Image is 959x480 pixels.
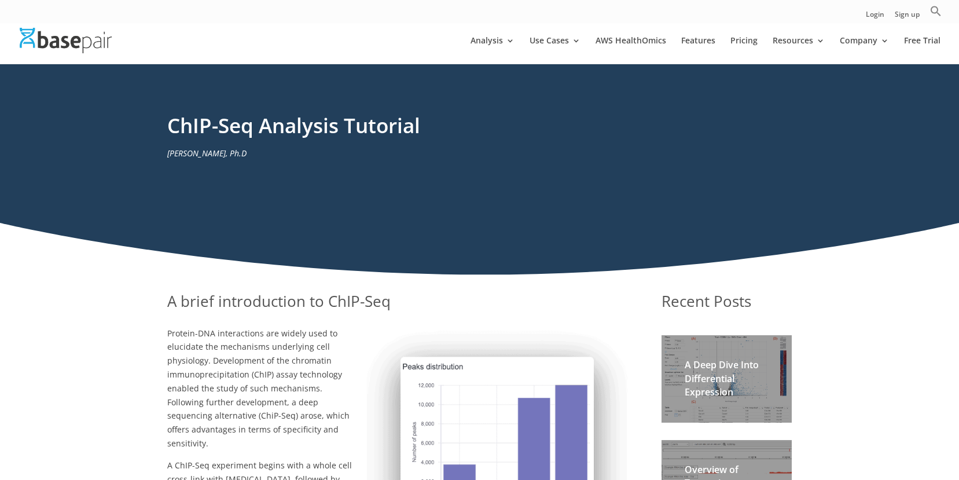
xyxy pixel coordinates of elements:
a: AWS HealthOmics [596,36,666,64]
a: Features [681,36,715,64]
span: Protein-DNA interactions are widely used to elucidate the mechanisms underlying cell physiology. ... [167,328,350,449]
a: Analysis [471,36,515,64]
a: Login [866,11,884,23]
h1: ChIP-Seq Analysis Tutorial [167,111,792,146]
a: Resources [773,36,825,64]
svg: Search [930,5,942,17]
a: Free Trial [904,36,940,64]
span: A brief introduction to ChIP-Seq [167,291,391,312]
a: Pricing [730,36,758,64]
h1: Recent Posts [662,291,792,318]
a: Search Icon Link [930,5,942,23]
h2: A Deep Dive Into Differential Expression [685,358,769,405]
em: [PERSON_NAME], Ph.D [167,148,247,159]
a: Sign up [895,11,920,23]
a: Company [840,36,889,64]
img: Basepair [20,28,112,53]
a: Use Cases [530,36,580,64]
